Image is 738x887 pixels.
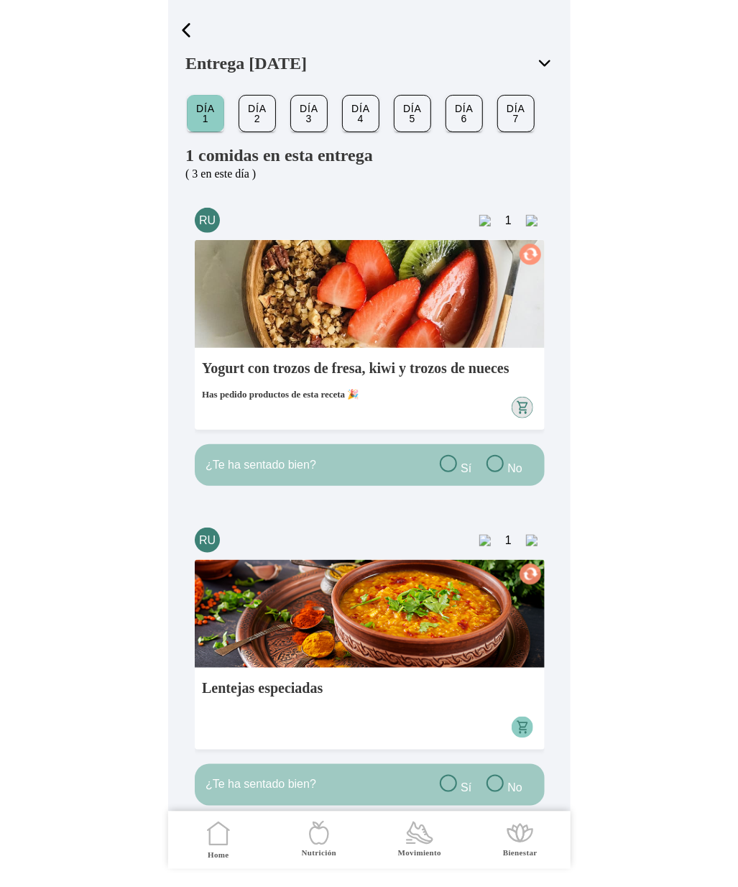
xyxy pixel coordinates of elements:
button: Entrega [DATE] [185,43,553,82]
ion-label: Home [208,850,229,861]
img: diff.svg [479,535,490,546]
ion-button: Día 5 [394,95,431,132]
ion-button: Día 2 [239,95,276,132]
ion-label: Movimiento [397,848,441,859]
h5: Yogurt con trozos de fresa, kiwi y trozos de nueces [201,359,509,418]
span: Sí [460,782,471,794]
span: RU [194,208,219,233]
img: sum.svg [525,215,537,226]
p: Has pedido productos de esta receta 🎉 [201,386,509,409]
span: No [507,462,521,474]
ion-button: Día 7 [497,95,535,132]
img: sum.svg [525,535,537,546]
img: order-50 [194,560,544,668]
ion-button: Día 6 [446,95,483,132]
img: diff.svg [479,215,490,226]
span: 1 [504,214,511,227]
span: No [507,782,521,794]
img: order-309 [194,240,544,348]
span: 1 [504,534,511,547]
ion-button: Día 1 [187,95,224,132]
h4: Entrega [DATE] [185,55,553,75]
span: ¿Te ha sentado bien? [205,778,315,791]
ion-button: Día 3 [290,95,328,132]
span: RU [194,528,219,553]
p: ( 3 en este día ) [185,167,553,180]
ion-button: Día 4 [342,95,379,132]
h4: 1 comidas en esta entrega [185,147,553,164]
ion-label: Bienestar [503,848,538,859]
h5: Lentejas especiadas [201,679,322,738]
ion-label: Nutrición [301,848,336,859]
span: ¿Te ha sentado bien? [205,459,315,472]
span: Sí [460,462,471,474]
